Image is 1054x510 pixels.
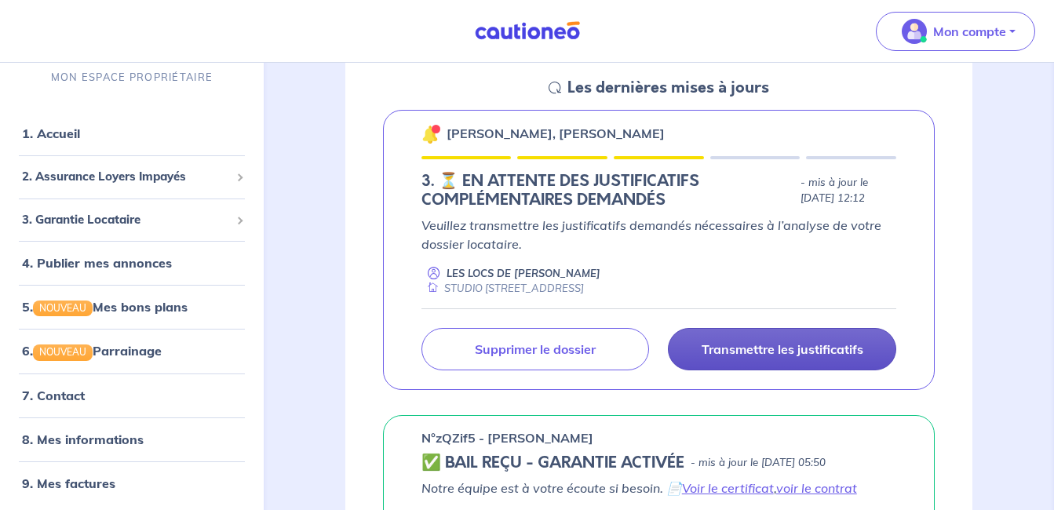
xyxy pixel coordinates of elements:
[447,124,665,143] p: [PERSON_NAME], [PERSON_NAME]
[22,343,162,359] a: 6.NOUVEAUParrainage
[421,454,684,472] h5: ✅ BAIL REÇU - GARANTIE ACTIVÉE
[6,205,257,235] div: 3. Garantie Locataire
[6,424,257,455] div: 8. Mes informations
[6,291,257,322] div: 5.NOUVEAUMes bons plans
[6,118,257,149] div: 1. Accueil
[22,211,230,229] span: 3. Garantie Locataire
[22,432,144,447] a: 8. Mes informations
[421,281,584,296] div: STUDIO [STREET_ADDRESS]
[22,168,230,186] span: 2. Assurance Loyers Impayés
[6,468,257,499] div: 9. Mes factures
[421,172,794,209] h5: 3. ⏳️️ EN ATTENTE DES JUSTIFICATIFS COMPLÉMENTAIRES DEMANDÉS
[567,78,769,97] h5: Les dernières mises à jours
[421,125,440,144] img: 🔔
[668,328,896,370] a: Transmettre les justificatifs
[51,70,213,85] p: MON ESPACE PROPRIÉTAIRE
[876,12,1035,51] button: illu_account_valid_menu.svgMon compte
[902,19,927,44] img: illu_account_valid_menu.svg
[6,162,257,192] div: 2. Assurance Loyers Impayés
[6,247,257,279] div: 4. Publier mes annonces
[933,22,1006,41] p: Mon compte
[691,455,826,471] p: - mis à jour le [DATE] 05:50
[801,175,896,206] p: - mis à jour le [DATE] 12:12
[776,480,857,496] a: voir le contrat
[421,328,650,370] a: Supprimer le dossier
[447,266,600,281] p: LES LOCS DE [PERSON_NAME]
[421,454,896,472] div: state: CONTRACT-VALIDATED, Context: LESS-THAN-20-DAYS,MAYBE-CERTIFICATE,ALONE,LESSOR-DOCUMENTS
[22,388,85,403] a: 7. Contact
[421,479,896,497] p: Notre équipe est à votre écoute si besoin. 📄 ,
[475,341,596,357] p: Supprimer le dossier
[421,428,593,447] p: n°zQZif5 - [PERSON_NAME]
[22,475,115,491] a: 9. Mes factures
[22,255,172,271] a: 4. Publier mes annonces
[421,172,896,209] div: state: DOCUMENTS-INCOMPLETE, Context: NEW,CHOOSE-CERTIFICATE,RELATIONSHIP,LESSOR-DOCUMENTS
[22,299,188,315] a: 5.NOUVEAUMes bons plans
[421,216,896,253] p: Veuillez transmettre les justificatifs demandés nécessaires à l’analyse de votre dossier locataire.
[6,380,257,411] div: 7. Contact
[469,21,586,41] img: Cautioneo
[6,335,257,366] div: 6.NOUVEAUParrainage
[22,126,80,141] a: 1. Accueil
[702,341,863,357] p: Transmettre les justificatifs
[682,480,774,496] a: Voir le certificat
